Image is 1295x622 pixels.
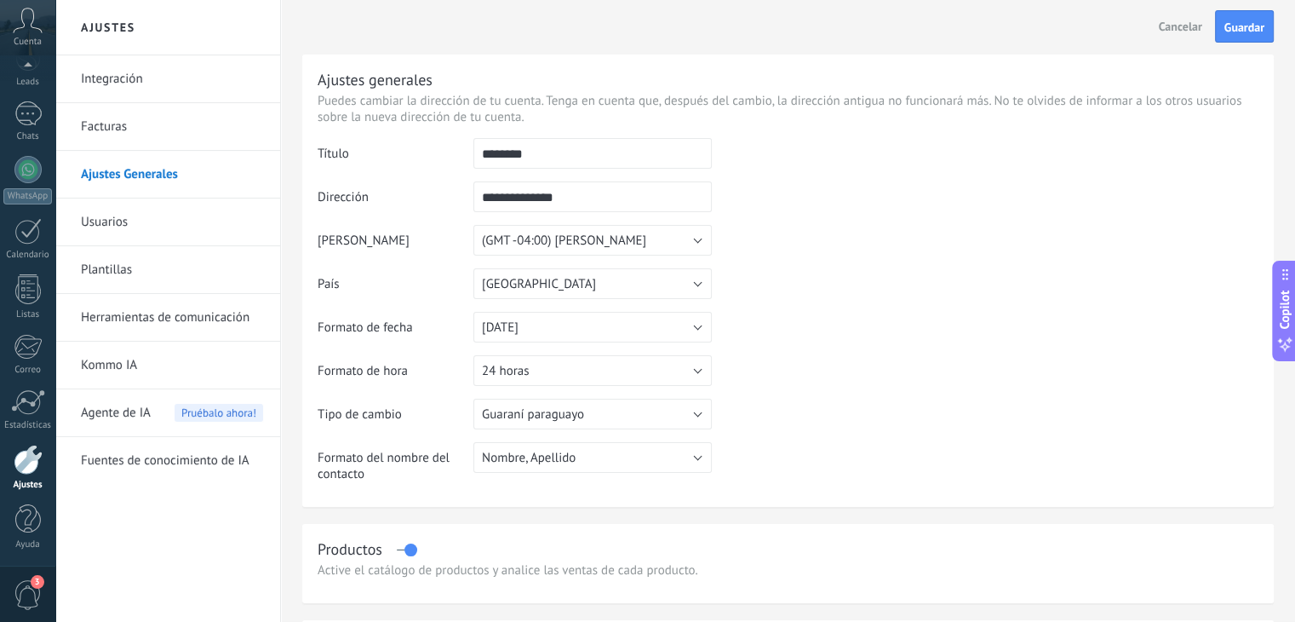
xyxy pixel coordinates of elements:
[473,225,712,256] button: (GMT -04:00) [PERSON_NAME]
[318,138,473,181] td: Título
[55,199,280,246] li: Usuarios
[318,442,473,495] td: Formato del nombre del contacto
[318,70,433,89] div: Ajustes generales
[3,420,53,431] div: Estadísticas
[14,37,42,48] span: Cuenta
[473,355,712,386] button: 24 horas
[318,181,473,225] td: Dirección
[55,342,280,389] li: Kommo IA
[3,480,53,491] div: Ajustes
[55,437,280,484] li: Fuentes de conocimiento de IA
[3,365,53,376] div: Correo
[473,312,712,343] button: [DATE]
[1215,10,1274,43] button: Guardar
[55,389,280,437] li: Agente de IA
[3,188,52,204] div: WhatsApp
[81,342,263,389] a: Kommo IA
[482,276,596,292] span: [GEOGRAPHIC_DATA]
[81,389,151,437] span: Agente de IA
[318,562,1258,579] div: Active el catálogo de productos y analice las ventas de cada producto.
[1159,19,1202,34] span: Cancelar
[1224,21,1264,33] span: Guardar
[318,355,473,399] td: Formato de hora
[81,437,263,485] a: Fuentes de conocimiento de IA
[31,575,44,589] span: 3
[1152,14,1209,39] button: Cancelar
[55,151,280,199] li: Ajustes Generales
[55,55,280,103] li: Integración
[473,442,712,473] button: Nombre, Apellido
[318,225,473,268] td: [PERSON_NAME]
[3,539,53,550] div: Ayuda
[81,294,263,342] a: Herramientas de comunicación
[482,233,646,249] span: (GMT -04:00) [PERSON_NAME]
[318,312,473,355] td: Formato de fecha
[175,404,263,422] span: Pruébalo ahora!
[318,93,1258,125] p: Puedes cambiar la dirección de tu cuenta. Tenga en cuenta que, después del cambio, la dirección a...
[482,450,576,466] span: Nombre, Apellido
[482,406,584,423] span: Guaraní paraguayo
[81,151,263,199] a: Ajustes Generales
[318,399,473,442] td: Tipo de cambio
[81,246,263,294] a: Plantillas
[318,268,473,312] td: País
[3,309,53,320] div: Listas
[3,250,53,261] div: Calendario
[473,399,712,429] button: Guaraní paraguayo
[81,199,263,246] a: Usuarios
[473,268,712,299] button: [GEOGRAPHIC_DATA]
[81,389,263,437] a: Agente de IAPruébalo ahora!
[81,103,263,151] a: Facturas
[55,246,280,294] li: Plantillas
[81,55,263,103] a: Integración
[55,103,280,151] li: Facturas
[3,77,53,88] div: Leads
[482,363,529,379] span: 24 horas
[482,320,519,336] span: [DATE]
[3,131,53,142] div: Chats
[55,294,280,342] li: Herramientas de comunicación
[318,539,382,559] div: Productos
[1276,291,1293,330] span: Copilot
